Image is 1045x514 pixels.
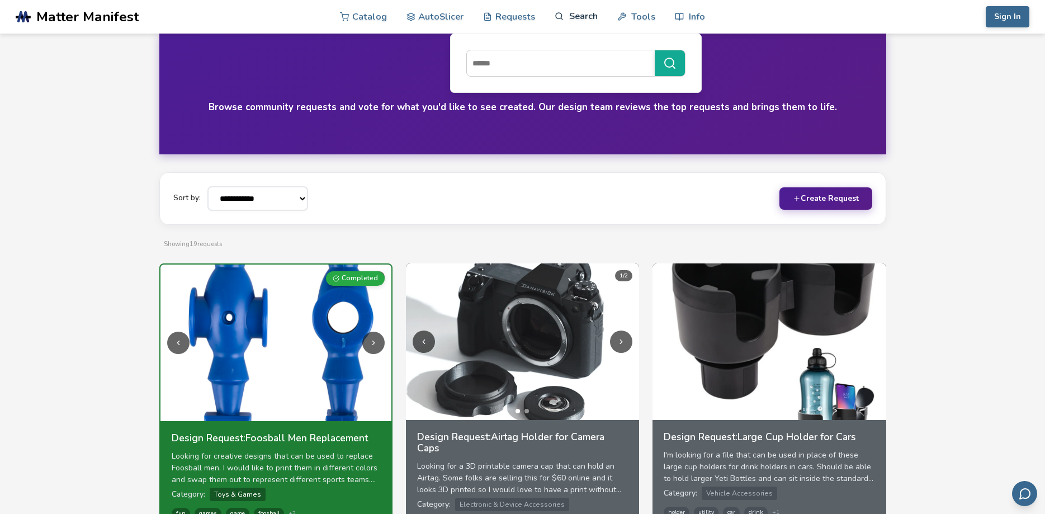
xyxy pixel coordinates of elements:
[172,489,205,499] span: Category:
[172,432,380,450] a: Design Request:Foosball Men Replacement
[342,275,378,282] span: Completed
[417,460,628,496] div: Looking for a 3D printable camera cap that can hold an Airtag. Some folks are selling this for $6...
[664,488,697,498] span: Category:
[210,488,266,501] span: Toys & Games
[160,265,391,421] img: Foosball Men Replacement
[702,487,777,500] span: Vehicle Accessories
[36,9,139,25] span: Matter Manifest
[986,6,1029,27] button: Sign In
[269,410,273,414] button: Go to image 1
[278,410,282,414] button: Go to image 2
[173,194,201,202] label: Sort by:
[417,499,451,510] span: Category:
[524,409,529,413] button: Go to image 2
[164,238,882,250] p: Showing 19 requests
[615,270,632,281] div: 1 / 2
[664,449,874,484] div: I'm looking for a file that can be used in place of these large cup holders for drink holders in ...
[417,431,628,454] h3: Design Request: Airtag Holder for Camera Caps
[516,409,520,413] button: Go to image 1
[172,432,380,444] h3: Design Request: Foosball Men Replacement
[362,332,385,354] button: Next image
[664,431,874,442] h3: Design Request: Large Cup Holder for Cars
[167,332,190,354] button: Previous image
[172,450,380,485] div: Looking for creative designs that can be used to replace Foosball men. I would like to print them...
[209,101,837,114] h4: Browse community requests and vote for what you'd like to see created. Our design team reviews th...
[779,187,872,210] button: Create Request
[417,431,628,460] a: Design Request:Airtag Holder for Camera Caps
[413,331,435,353] button: Previous image
[664,431,874,449] a: Design Request:Large Cup Holder for Cars
[1012,481,1037,506] button: Send feedback via email
[652,263,886,420] img: Large Cup Holder for Cars
[188,79,857,92] h1: 3D Design Requests
[455,498,569,511] span: Electronic & Device Accessories
[406,263,639,420] img: Airtag Holder for Camera Caps
[610,331,632,353] button: Next image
